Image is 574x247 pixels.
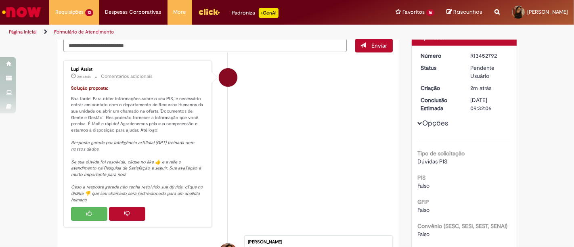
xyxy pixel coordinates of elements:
a: Formulário de Atendimento [54,29,114,35]
b: PIS [418,174,426,181]
time: 27/08/2025 14:32:02 [470,84,491,92]
span: 13 [85,9,93,16]
time: 27/08/2025 14:32:09 [77,74,91,79]
b: Convênio (SESC, SESI, SEST, SENAI) [418,222,508,230]
em: Resposta gerada por inteligência artificial (GPT) treinada com nossos dados. Se sua dúvida foi re... [71,140,204,203]
span: 2m atrás [470,84,491,92]
b: Tipo de solicitação [418,150,465,157]
dt: Status [415,64,465,72]
span: Falso [418,230,430,238]
dt: Conclusão Estimada [415,96,465,112]
div: Pendente Usuário [470,64,508,80]
ul: Trilhas de página [6,25,377,40]
dt: Número [415,52,465,60]
div: Lupi Assist [71,67,205,72]
span: Requisições [55,8,84,16]
b: GFIP [418,198,429,205]
div: Padroniza [232,8,279,18]
font: Solução proposta: [71,85,108,91]
a: Rascunhos [446,8,482,16]
div: 27/08/2025 14:32:02 [470,84,508,92]
span: Favoritos [402,8,425,16]
span: [PERSON_NAME] [527,8,568,15]
p: Boa tarde! Para obter informações sobre o seu PIS, é necessário entrar em contato com o departame... [71,85,205,203]
div: R13452792 [470,52,508,60]
span: 16 [426,9,434,16]
div: Lupi Assist [219,68,237,87]
small: Comentários adicionais [101,73,153,80]
span: 2m atrás [77,74,91,79]
p: +GenAi [259,8,279,18]
span: Despesas Corporativas [105,8,161,16]
button: Enviar [355,39,393,52]
span: Falso [418,182,430,189]
img: ServiceNow [1,4,42,20]
a: Página inicial [9,29,37,35]
img: click_logo_yellow_360x200.png [198,6,220,18]
div: [DATE] 09:32:06 [470,96,508,112]
span: Rascunhos [453,8,482,16]
span: More [174,8,186,16]
dt: Criação [415,84,465,92]
div: [PERSON_NAME] [248,240,388,245]
span: Enviar [372,42,388,49]
textarea: Digite sua mensagem aqui... [63,39,347,52]
span: Falso [418,206,430,214]
span: Dúvidas PIS [418,158,448,165]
